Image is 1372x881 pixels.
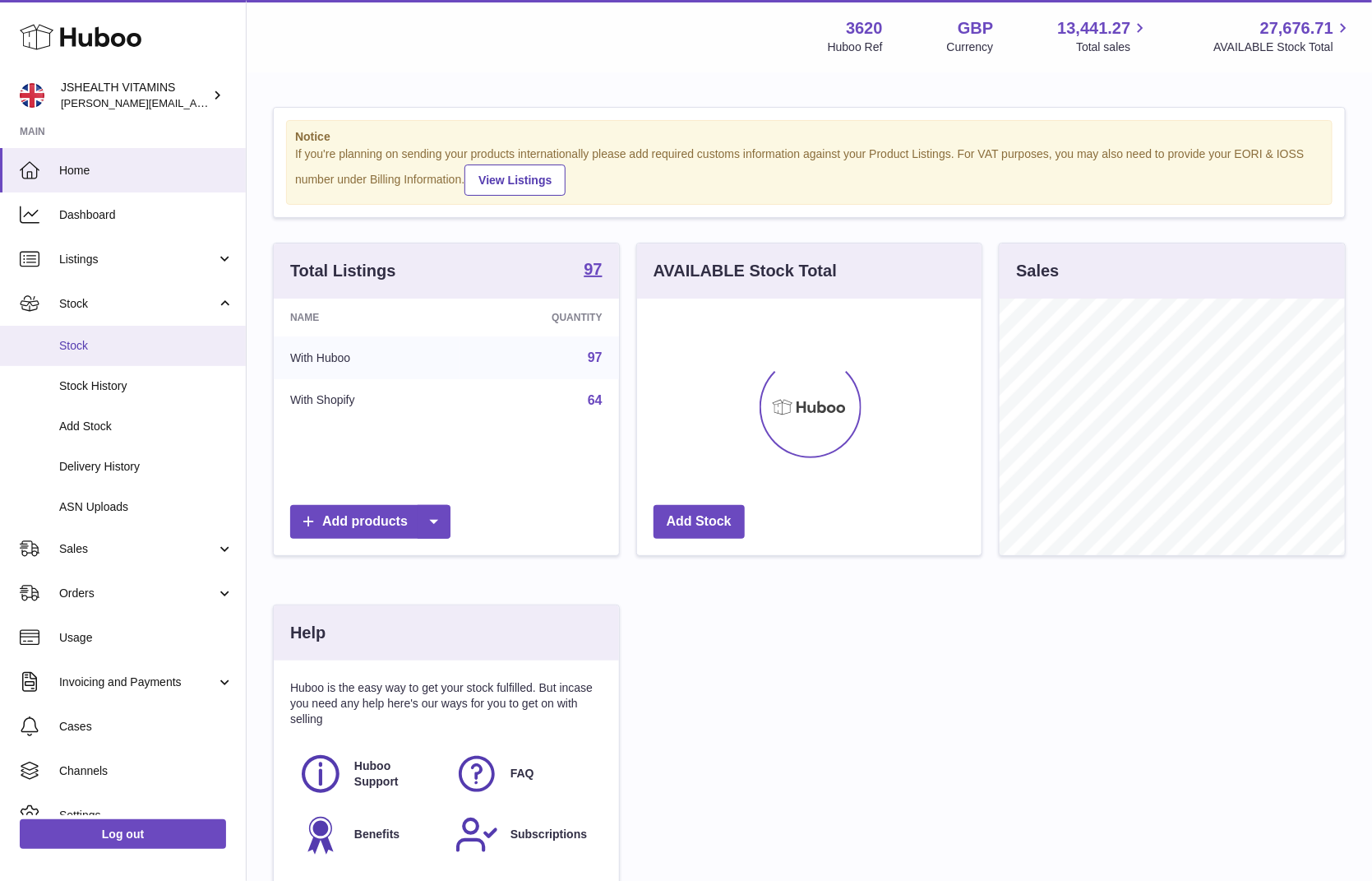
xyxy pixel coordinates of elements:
[59,296,216,312] span: Stock
[354,827,400,842] span: Benefits
[584,261,602,277] strong: 97
[59,419,233,434] span: Add Stock
[274,379,460,422] td: With Shopify
[1213,17,1352,55] a: 27,676.71 AVAILABLE Stock Total
[59,207,233,223] span: Dashboard
[958,17,993,39] strong: GBP
[20,819,226,849] a: Log out
[290,505,450,539] a: Add products
[1057,17,1130,39] span: 13,441.27
[464,165,566,196] a: View Listings
[59,163,233,179] span: Home
[290,260,396,282] h3: Total Listings
[654,505,745,539] a: Add Stock
[1260,17,1333,39] span: 27,676.71
[59,675,216,690] span: Invoicing and Payments
[59,808,233,823] span: Settings
[295,129,1323,145] strong: Notice
[59,541,216,557] span: Sales
[354,758,437,790] span: Huboo Support
[584,261,602,281] a: 97
[61,80,209,111] div: JSHEALTH VITAMINS
[298,752,438,796] a: Huboo Support
[455,752,594,796] a: FAQ
[846,17,883,39] strong: 3620
[290,622,326,644] h3: Help
[1057,17,1149,55] a: 13,441.27 Total sales
[20,83,44,108] img: francesca@jshealthvitamins.com
[295,146,1323,196] div: If you're planning on sending your products internationally please add required customs informati...
[947,39,994,55] div: Currency
[510,766,534,781] span: FAQ
[59,586,216,601] span: Orders
[588,350,603,364] a: 97
[59,719,233,735] span: Cases
[59,763,233,779] span: Channels
[274,336,460,379] td: With Huboo
[455,813,594,857] a: Subscriptions
[1213,39,1352,55] span: AVAILABLE Stock Total
[59,252,216,267] span: Listings
[59,459,233,475] span: Delivery History
[59,378,233,394] span: Stock History
[61,96,330,109] span: [PERSON_NAME][EMAIL_ADDRESS][DOMAIN_NAME]
[588,393,603,407] a: 64
[59,499,233,515] span: ASN Uploads
[290,680,603,727] p: Huboo is the easy way to get your stock fulfilled. But incase you need any help here's our ways f...
[274,299,460,336] th: Name
[59,630,233,646] span: Usage
[510,827,587,842] span: Subscriptions
[654,260,837,282] h3: AVAILABLE Stock Total
[1016,260,1059,282] h3: Sales
[460,299,618,336] th: Quantity
[59,338,233,354] span: Stock
[828,39,883,55] div: Huboo Ref
[1076,39,1149,55] span: Total sales
[298,813,438,857] a: Benefits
